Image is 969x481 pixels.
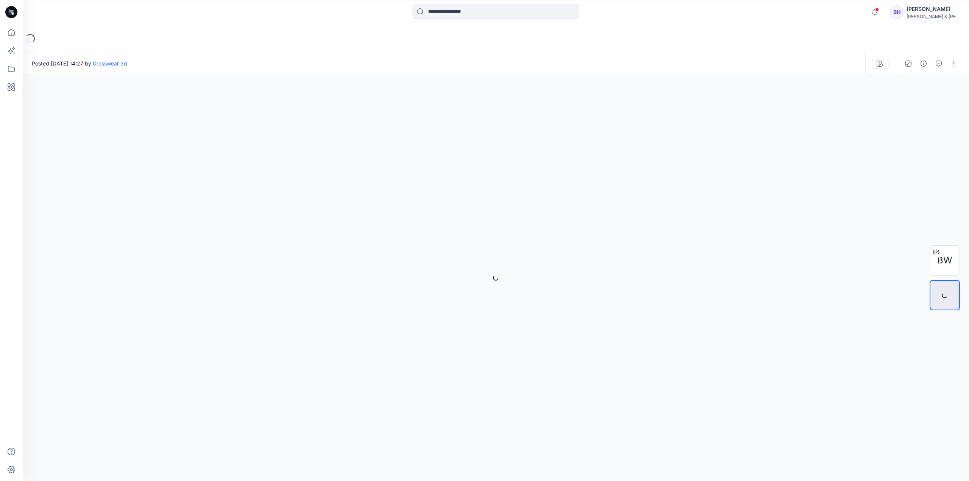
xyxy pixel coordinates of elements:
div: [PERSON_NAME] [907,5,960,14]
button: Details [918,58,930,70]
div: [PERSON_NAME] & [PERSON_NAME] [907,14,960,19]
span: Posted [DATE] 14:27 by [32,59,127,67]
span: BW [937,254,952,267]
a: Dresswear 3d [93,60,127,67]
div: BH [890,5,904,19]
